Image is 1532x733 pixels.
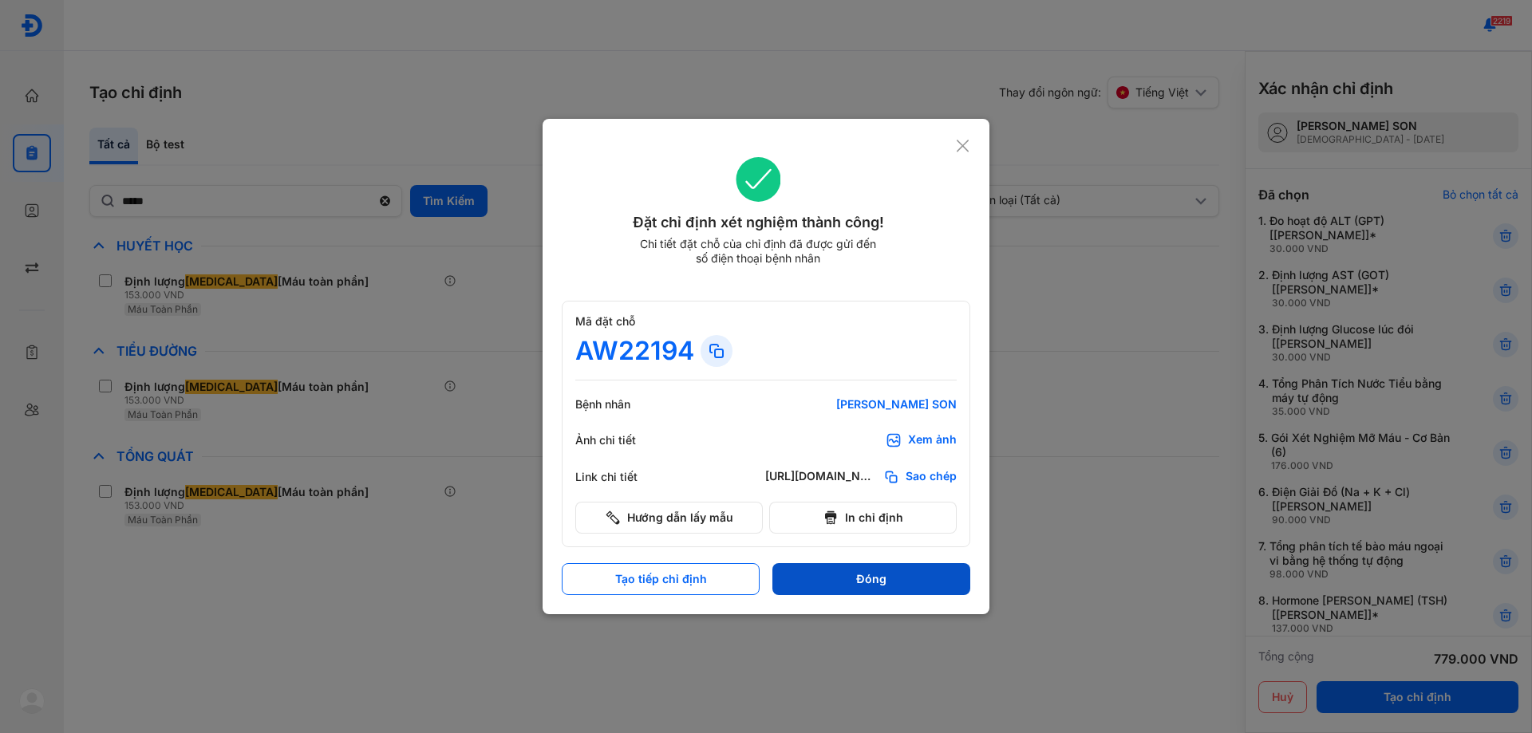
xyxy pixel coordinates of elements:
div: Chi tiết đặt chỗ của chỉ định đã được gửi đến số điện thoại bệnh nhân [633,237,883,266]
div: Mã đặt chỗ [575,314,957,329]
div: AW22194 [575,335,694,367]
button: Đóng [772,563,970,595]
span: Sao chép [906,469,957,485]
div: [URL][DOMAIN_NAME] [765,469,877,485]
div: Link chi tiết [575,470,671,484]
button: In chỉ định [769,502,957,534]
div: Bệnh nhân [575,397,671,412]
button: Tạo tiếp chỉ định [562,563,760,595]
div: Ảnh chi tiết [575,433,671,447]
div: Xem ảnh [908,432,957,448]
button: Hướng dẫn lấy mẫu [575,502,763,534]
div: Đặt chỉ định xét nghiệm thành công! [562,211,955,234]
div: [PERSON_NAME] SON [765,397,957,412]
